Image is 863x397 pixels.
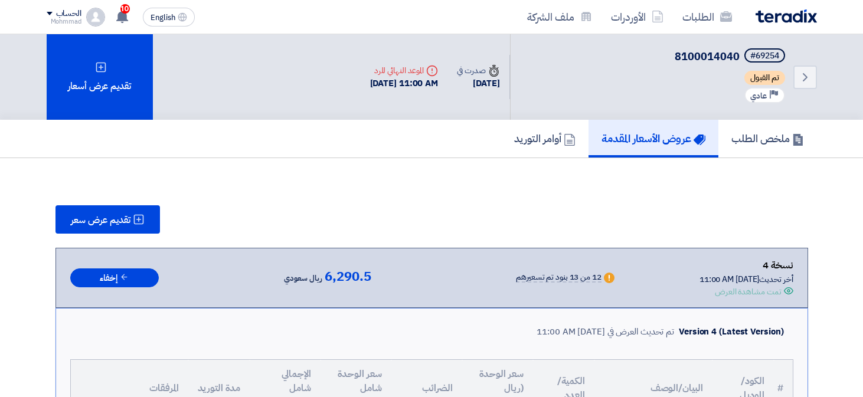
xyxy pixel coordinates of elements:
[537,325,674,339] div: تم تحديث العرض في [DATE] 11:00 AM
[673,3,741,31] a: الطلبات
[679,325,783,339] div: Version 4 (Latest Version)
[718,120,817,158] a: ملخص الطلب
[715,286,781,298] div: تمت مشاهدة العرض
[750,90,767,101] span: عادي
[675,48,787,65] h5: 8100014040
[55,205,160,234] button: تقديم عرض سعر
[750,52,779,60] div: #69254
[370,64,439,77] div: الموعد النهائي للرد
[514,132,576,145] h5: أوامر التوريد
[120,4,130,14] span: 10
[47,18,81,25] div: Mohmmad
[370,77,439,90] div: [DATE] 11:00 AM
[47,34,153,120] div: تقديم عرض أسعار
[143,8,195,27] button: English
[699,273,793,286] div: أخر تحديث [DATE] 11:00 AM
[56,9,81,19] div: الحساب
[699,258,793,273] div: نسخة 4
[675,48,740,64] span: 8100014040
[86,8,105,27] img: profile_test.png
[756,9,817,23] img: Teradix logo
[501,120,589,158] a: أوامر التوريد
[70,268,159,288] button: إخفاء
[284,271,322,286] span: ريال سعودي
[457,77,499,90] div: [DATE]
[516,273,602,283] div: 12 من 13 بنود تم تسعيرهم
[602,132,705,145] h5: عروض الأسعار المقدمة
[325,270,371,284] span: 6,290.5
[744,71,785,85] span: تم القبول
[71,215,130,225] span: تقديم عرض سعر
[151,14,175,22] span: English
[602,3,673,31] a: الأوردرات
[457,64,499,77] div: صدرت في
[589,120,718,158] a: عروض الأسعار المقدمة
[518,3,602,31] a: ملف الشركة
[731,132,804,145] h5: ملخص الطلب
